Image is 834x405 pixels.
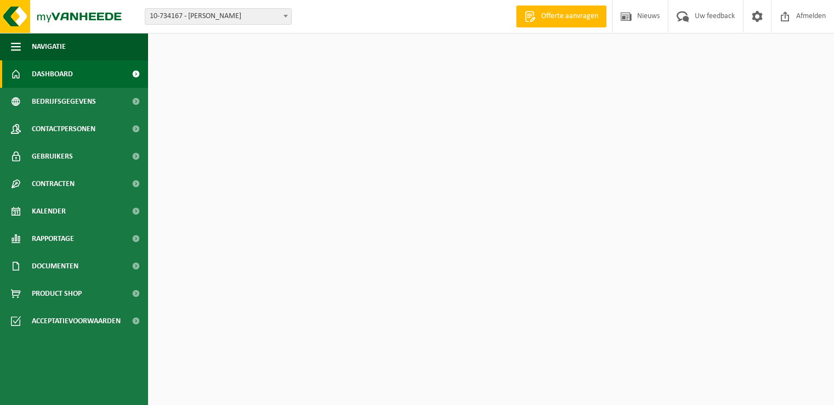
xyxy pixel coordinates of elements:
span: Product Shop [32,280,82,307]
span: Documenten [32,252,78,280]
span: Dashboard [32,60,73,88]
span: Rapportage [32,225,74,252]
span: Bedrijfsgegevens [32,88,96,115]
span: Gebruikers [32,143,73,170]
span: Acceptatievoorwaarden [32,307,121,335]
span: Kalender [32,198,66,225]
span: Contactpersonen [32,115,95,143]
span: Offerte aanvragen [538,11,601,22]
a: Offerte aanvragen [516,5,606,27]
span: 10-734167 - LAEVENS DIRK - ZWEVEGEM [145,8,292,25]
span: Contracten [32,170,75,198]
span: Navigatie [32,33,66,60]
span: 10-734167 - LAEVENS DIRK - ZWEVEGEM [145,9,291,24]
